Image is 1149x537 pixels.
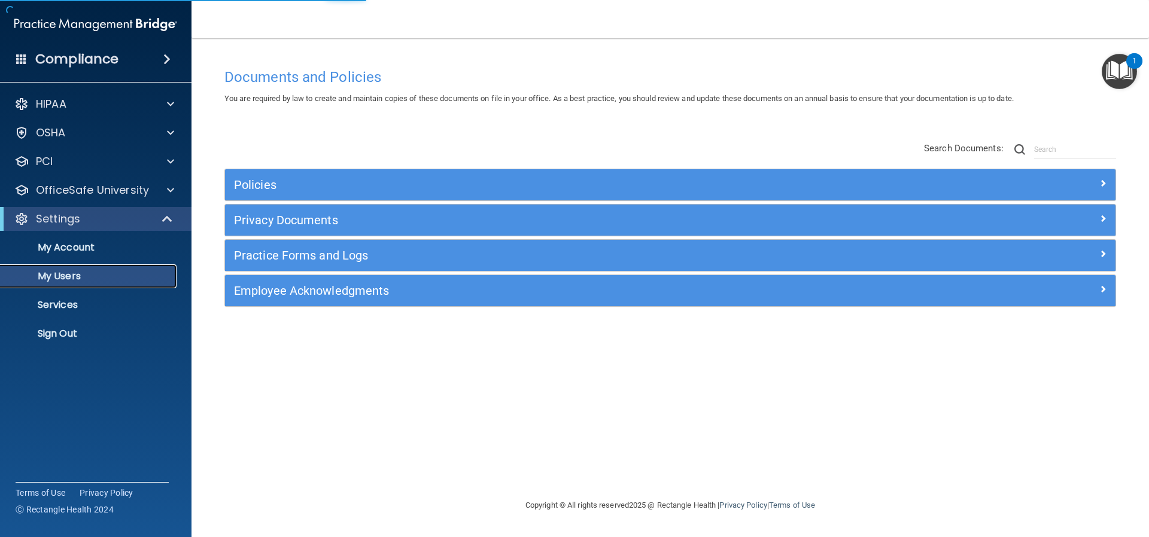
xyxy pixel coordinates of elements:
span: Search Documents: [924,143,1004,154]
iframe: Drift Widget Chat Controller [942,452,1135,500]
a: Settings [14,212,174,226]
p: PCI [36,154,53,169]
p: Sign Out [8,328,171,340]
a: Employee Acknowledgments [234,281,1107,300]
a: Privacy Policy [719,501,767,509]
a: Policies [234,175,1107,194]
a: HIPAA [14,97,174,111]
a: PCI [14,154,174,169]
a: Terms of Use [769,501,815,509]
p: My Account [8,242,171,254]
h5: Privacy Documents [234,213,884,227]
h5: Practice Forms and Logs [234,249,884,262]
h5: Policies [234,178,884,191]
a: OfficeSafe University [14,183,174,197]
p: HIPAA [36,97,66,111]
a: Privacy Documents [234,210,1107,230]
h4: Documents and Policies [224,69,1116,85]
p: My Users [8,270,171,282]
a: Privacy Policy [80,487,133,499]
h5: Employee Acknowledgments [234,284,884,297]
input: Search [1034,141,1116,158]
span: You are required by law to create and maintain copies of these documents on file in your office. ... [224,94,1014,103]
button: Open Resource Center, 1 new notification [1102,54,1137,89]
p: Settings [36,212,80,226]
a: Practice Forms and Logs [234,246,1107,265]
div: 1 [1132,61,1136,77]
p: Services [8,299,171,311]
p: OSHA [36,126,66,140]
div: Copyright © All rights reserved 2025 @ Rectangle Health | | [452,486,889,524]
img: ic-search.3b580494.png [1014,144,1025,155]
img: PMB logo [14,13,177,36]
span: Ⓒ Rectangle Health 2024 [16,504,114,515]
a: OSHA [14,126,174,140]
p: OfficeSafe University [36,183,149,197]
a: Terms of Use [16,487,65,499]
h4: Compliance [35,51,118,68]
